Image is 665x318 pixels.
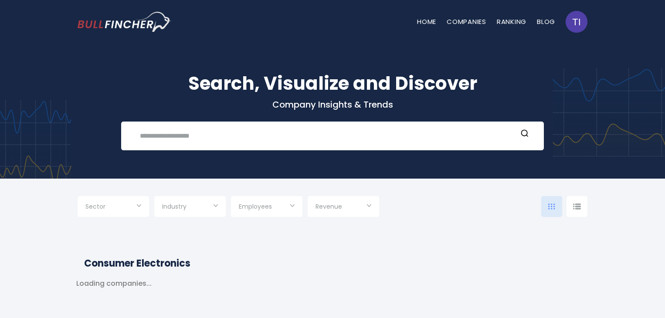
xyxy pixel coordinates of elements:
input: Selection [85,200,141,215]
span: Industry [162,203,187,210]
span: Employees [239,203,272,210]
input: Selection [162,200,218,215]
a: Companies [447,17,486,26]
h2: Consumer Electronics [84,256,581,271]
img: icon-comp-list-view.svg [573,203,581,210]
p: Company Insights & Trends [78,99,587,110]
span: Sector [85,203,105,210]
img: bullfincher logo [78,12,171,32]
a: Blog [537,17,555,26]
img: icon-comp-grid.svg [548,203,555,210]
a: Ranking [497,17,526,26]
h1: Search, Visualize and Discover [78,70,587,97]
input: Selection [239,200,295,215]
a: Home [417,17,436,26]
a: Go to homepage [78,12,171,32]
button: Search [519,129,530,140]
input: Selection [316,200,371,215]
span: Revenue [316,203,342,210]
